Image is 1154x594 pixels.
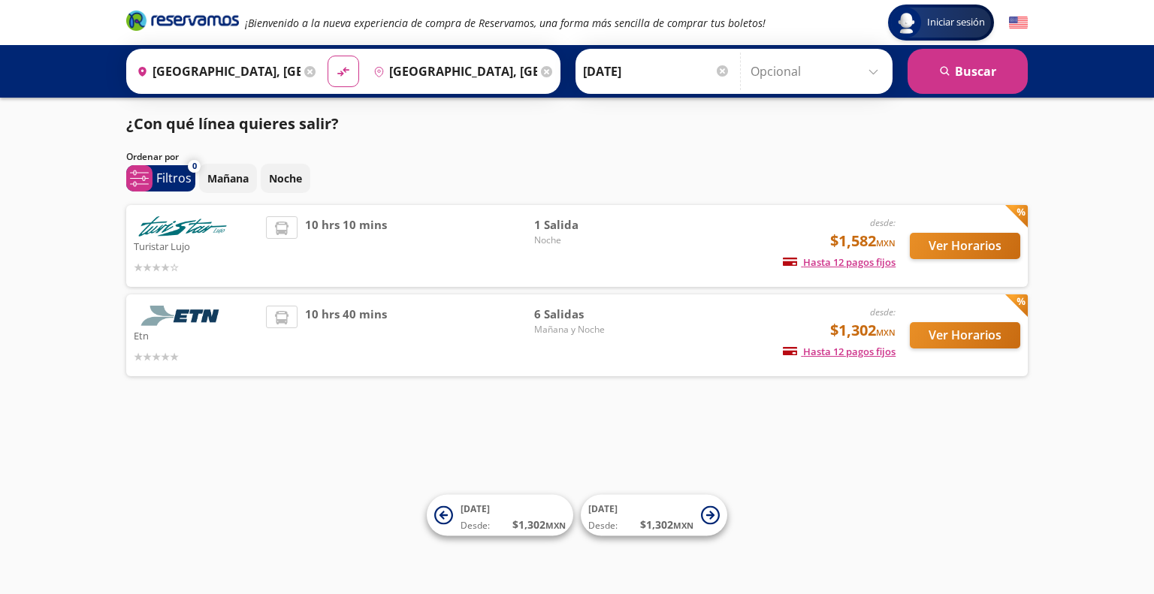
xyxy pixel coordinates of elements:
input: Opcional [751,53,885,90]
button: English [1009,14,1028,32]
p: ¿Con qué línea quieres salir? [126,113,339,135]
em: desde: [870,306,896,318]
em: ¡Bienvenido a la nueva experiencia de compra de Reservamos, una forma más sencilla de comprar tus... [245,16,766,30]
span: $ 1,302 [512,517,566,532]
span: Mañana y Noche [534,323,639,336]
i: Brand Logo [126,9,239,32]
button: Ver Horarios [910,233,1020,259]
img: Turistar Lujo [134,216,231,237]
button: 0Filtros [126,165,195,191]
small: MXN [545,520,566,531]
span: 0 [192,160,197,173]
span: Desde: [461,519,490,532]
button: Mañana [199,164,257,193]
span: Hasta 12 pagos fijos [783,345,896,358]
img: Etn [134,306,231,326]
span: [DATE] [588,502,618,515]
span: 10 hrs 10 mins [305,216,387,276]
p: Mañana [207,170,249,186]
span: [DATE] [461,502,490,515]
em: desde: [870,216,896,229]
button: [DATE]Desde:$1,302MXN [427,495,573,536]
span: 1 Salida [534,216,639,234]
button: Ver Horarios [910,322,1020,348]
input: Buscar Destino [367,53,537,90]
span: $1,302 [830,319,896,342]
a: Brand Logo [126,9,239,36]
button: [DATE]Desde:$1,302MXN [581,495,727,536]
span: Iniciar sesión [921,15,991,30]
span: $1,582 [830,230,896,252]
span: Noche [534,234,639,247]
button: Buscar [908,49,1028,94]
span: Desde: [588,519,618,532]
button: Noche [261,164,310,193]
input: Elegir Fecha [583,53,730,90]
p: Turistar Lujo [134,237,258,255]
input: Buscar Origen [131,53,301,90]
span: $ 1,302 [640,517,693,532]
small: MXN [876,327,896,338]
span: 6 Salidas [534,306,639,323]
p: Filtros [156,169,192,187]
span: 10 hrs 40 mins [305,306,387,365]
span: Hasta 12 pagos fijos [783,255,896,269]
small: MXN [876,237,896,249]
p: Noche [269,170,302,186]
p: Ordenar por [126,150,179,164]
p: Etn [134,326,258,344]
small: MXN [673,520,693,531]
